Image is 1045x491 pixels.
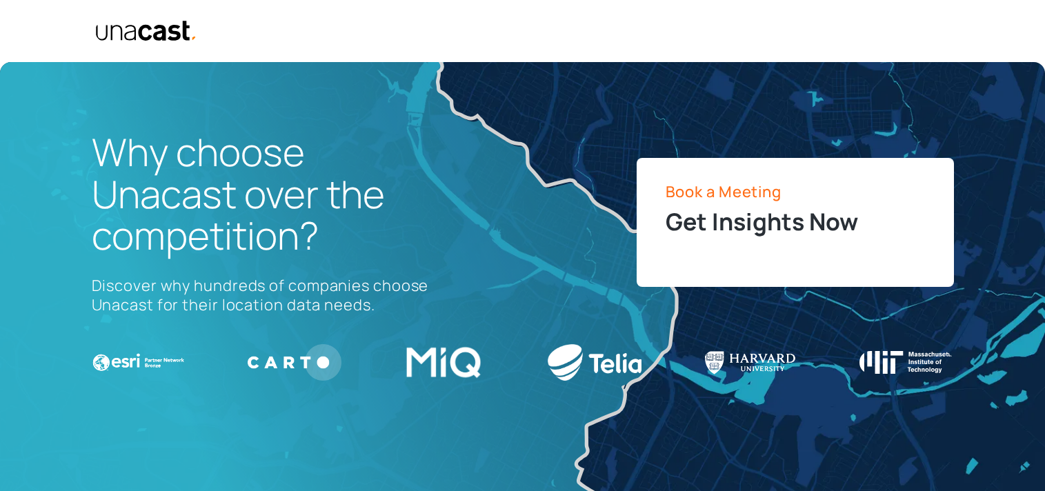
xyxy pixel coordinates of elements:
[92,276,437,314] p: Discover why hundreds of companies choose Unacast for their location data needs.
[666,206,858,237] h2: Get Insights Now
[92,131,437,257] h1: Why choose Unacast over the competition?
[404,343,485,381] img: MIQ logo
[95,20,198,42] img: Unacast text logo
[248,344,341,381] img: Carto logo WHITE
[88,20,198,42] a: home
[704,350,797,374] img: Harvard U Logo WHITE
[92,352,186,372] img: ESRI Logo white
[859,351,953,374] img: Massachusetts Institute of Technology logo
[548,344,641,381] img: Telia logo
[666,183,858,201] p: Book a Meeting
